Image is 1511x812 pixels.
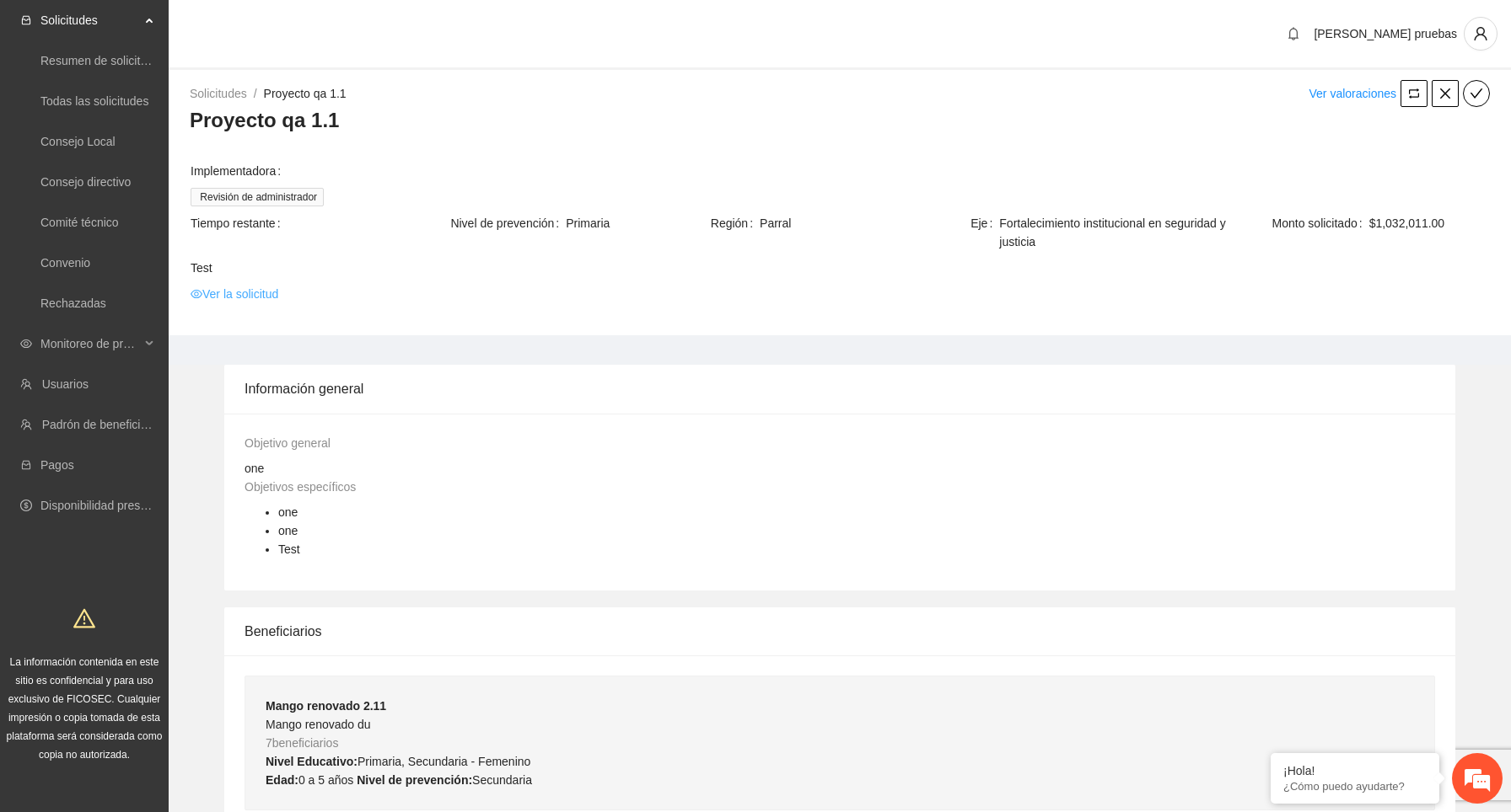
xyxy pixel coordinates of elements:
span: inbox [20,14,32,26]
span: one [245,462,264,475]
span: one [278,505,298,519]
span: Implementadora [191,162,288,180]
span: Monitoreo de proyectos [40,327,140,361]
strong: Nivel Educativo: [266,755,358,768]
a: Disponibilidad presupuestal [40,499,185,512]
span: eye [191,288,202,300]
span: Región [711,214,760,232]
a: Ver valoraciones [1309,87,1396,100]
span: Eje [971,214,999,251]
textarea: Escriba su mensaje y pulse “Intro” [8,460,321,519]
span: one [278,524,298,537]
span: Objetivo general [245,436,331,450]
span: retweet [1401,87,1427,100]
strong: Mango renovado 2.11 [266,699,386,713]
span: warning [73,607,95,629]
div: Chatee con nosotros ahora [88,86,283,108]
span: Parral [760,214,969,232]
span: / [254,87,257,100]
span: Primaria [566,214,709,232]
button: user [1464,17,1498,51]
a: Pagos [40,458,74,472]
span: Objetivos específicos [245,480,356,494]
button: close [1432,80,1459,107]
span: Fortalecimiento institucional en seguridad y justicia [999,214,1229,251]
a: eyeVer la solicitud [191,285,278,303]
span: Test [191,259,1489,277]
span: Tiempo restante [191,214,288,232]
span: 7 beneficiarios [266,736,338,750]
strong: Edad: [266,773,298,787]
span: Monto solicitado [1272,214,1369,232]
strong: Nivel de prevención: [357,773,472,787]
div: Minimizar ventana de chat en vivo [277,8,317,49]
div: ¡Hola! [1283,764,1427,777]
span: user [1465,26,1497,41]
a: Rechazadas [40,296,106,310]
span: Revisión de administrador [191,188,324,206]
span: eye [20,338,32,350]
button: bell [1280,20,1307,47]
a: Solicitudes [190,87,247,100]
a: Consejo directivo [40,175,131,189]
span: [PERSON_NAME] pruebas [1314,27,1457,40]
span: Solicitudes [40,3,140,37]
span: bell [1281,27,1306,40]
a: Usuarios [42,377,89,391]
span: Mango renovado du [266,718,371,731]
a: Resumen de solicitudes por aprobar [40,54,230,67]
span: Nivel de prevención [450,214,566,232]
a: Consejo Local [40,135,116,148]
span: Secundaria [472,773,532,787]
span: Estamos en línea. [98,225,233,395]
button: check [1463,80,1490,107]
div: Información general [245,365,1435,413]
p: ¿Cómo puedo ayudarte? [1283,780,1427,793]
h3: Proyecto qa 1.1 [190,107,1490,134]
span: $1,032,011.00 [1369,214,1489,232]
button: retweet [1401,80,1428,107]
span: Primaria, Secundaria - Femenino [358,755,530,768]
a: Comité técnico [40,216,119,229]
span: Test [278,542,300,556]
a: Convenio [40,256,90,270]
span: 0 a 5 años [298,773,353,787]
a: Proyecto qa 1.1 [264,87,347,100]
span: check [1464,87,1489,100]
div: Beneficiarios [245,607,1435,655]
a: Padrón de beneficiarios [42,418,166,431]
a: Todas las solicitudes [40,94,148,108]
span: La información contenida en este sitio es confidencial y para uso exclusivo de FICOSEC. Cualquier... [7,656,163,761]
span: close [1433,87,1458,100]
